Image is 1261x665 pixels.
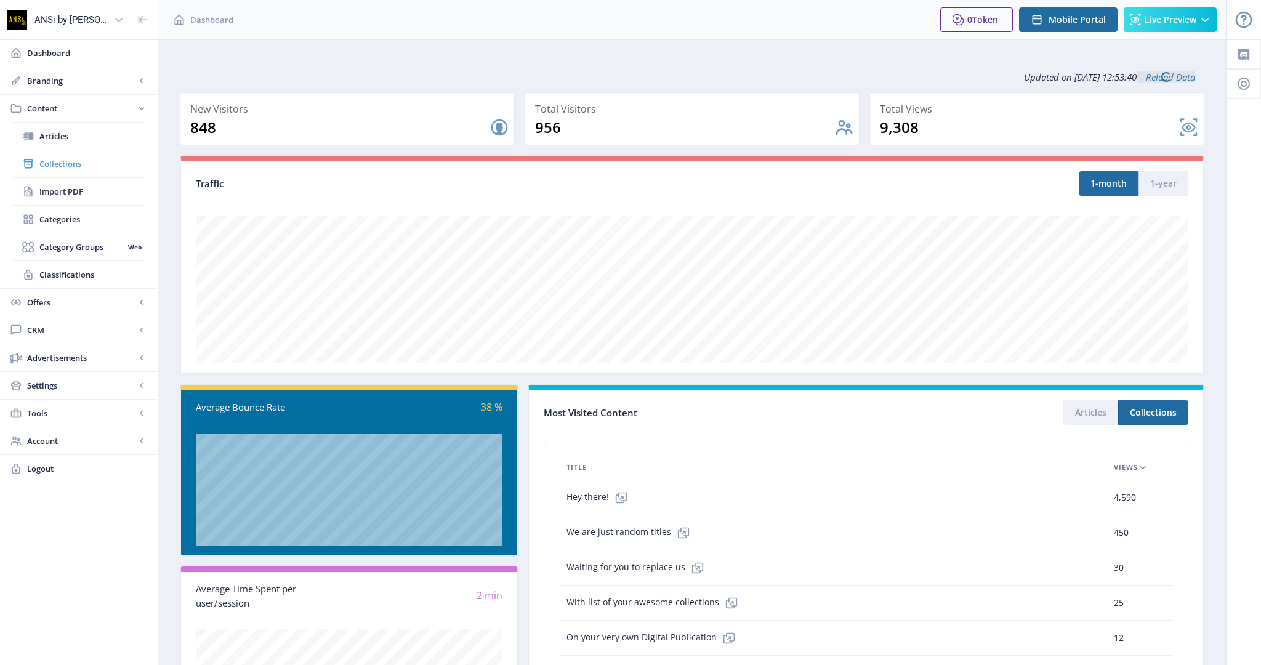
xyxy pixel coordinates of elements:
[940,7,1013,32] button: 0Token
[1019,7,1118,32] button: Mobile Portal
[27,296,135,308] span: Offers
[1114,560,1124,575] span: 30
[12,233,145,260] a: Category GroupsWeb
[196,400,349,414] div: Average Bounce Rate
[34,6,109,33] div: ANSi by [PERSON_NAME]
[1145,15,1196,25] span: Live Preview
[566,626,741,650] span: On your very own Digital Publication
[190,118,489,137] div: 848
[39,158,145,170] span: Collections
[566,520,696,545] span: We are just random titles
[12,206,145,233] a: Categories
[196,177,692,191] div: Traffic
[27,462,148,475] span: Logout
[481,400,502,414] span: 38 %
[566,460,587,475] span: Title
[880,100,1199,118] div: Total Views
[39,268,145,281] span: Classifications
[27,352,135,364] span: Advertisements
[39,185,145,198] span: Import PDF
[1114,595,1124,610] span: 25
[39,130,145,142] span: Articles
[196,582,349,610] div: Average Time Spent per user/session
[566,555,710,580] span: Waiting for you to replace us
[1049,15,1106,25] span: Mobile Portal
[27,435,135,447] span: Account
[1118,400,1188,425] button: Collections
[27,407,135,419] span: Tools
[1138,171,1188,196] button: 1-year
[27,324,135,336] span: CRM
[1114,460,1138,475] span: Views
[39,213,145,225] span: Categories
[566,485,634,510] span: Hey there!
[39,241,124,253] span: Category Groups
[1114,525,1129,540] span: 450
[12,261,145,288] a: Classifications
[972,14,998,25] span: Token
[27,75,135,87] span: Branding
[1114,490,1136,505] span: 4,590
[1114,631,1124,645] span: 12
[27,379,135,392] span: Settings
[1063,400,1118,425] button: Articles
[1079,171,1138,196] button: 1-month
[12,123,145,150] a: Articles
[180,62,1204,92] div: Updated on [DATE] 12:53:40
[1137,71,1195,83] a: Reload Data
[12,178,145,205] a: Import PDF
[190,14,233,26] span: Dashboard
[566,590,744,615] span: With list of your awesome collections
[190,100,509,118] div: New Visitors
[27,47,148,59] span: Dashboard
[544,403,866,422] div: Most Visited Content
[535,118,834,137] div: 956
[124,241,145,253] nb-badge: Web
[1124,7,1217,32] button: Live Preview
[12,150,145,177] a: Collections
[880,118,1179,137] div: 9,308
[27,102,135,115] span: Content
[535,100,854,118] div: Total Visitors
[7,10,27,30] img: properties.app_icon.png
[349,589,502,603] div: 2 min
